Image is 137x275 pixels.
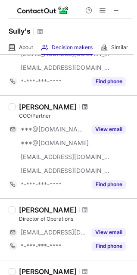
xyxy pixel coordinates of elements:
span: [EMAIL_ADDRESS][DOMAIN_NAME] [21,228,87,236]
button: Reveal Button [92,228,126,237]
img: ContactOut v5.3.10 [17,5,69,16]
span: Decision makers [52,44,93,51]
span: ***@[DOMAIN_NAME] [21,125,87,133]
button: Reveal Button [92,180,126,189]
h1: Sully's [9,26,31,36]
span: ***@[DOMAIN_NAME] [21,139,89,147]
div: [PERSON_NAME] [19,103,77,111]
div: Director of Operations [19,215,132,223]
button: Reveal Button [92,77,126,86]
span: About [19,44,33,51]
button: Reveal Button [92,242,126,250]
div: [PERSON_NAME] [19,206,77,214]
span: [EMAIL_ADDRESS][DOMAIN_NAME] [21,64,110,72]
button: Reveal Button [92,125,126,134]
span: Similar [111,44,128,51]
span: [EMAIL_ADDRESS][DOMAIN_NAME] [21,167,110,175]
div: COO/Partner [19,112,132,120]
span: [EMAIL_ADDRESS][DOMAIN_NAME][PERSON_NAME] [21,153,110,161]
